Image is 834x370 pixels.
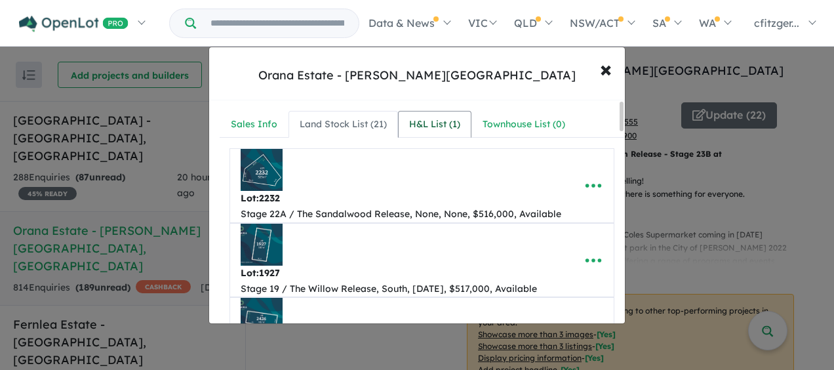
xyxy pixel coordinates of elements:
[241,207,561,222] div: Stage 22A / The Sandalwood Release, None, None, $516,000, Available
[600,54,612,83] span: ×
[754,16,799,30] span: cfitzger...
[241,224,283,266] img: Orana%20Estate%20-%20Clyde%20North%20-%20Lot%201927___1719712527.jpg
[241,149,283,191] img: Orana%20Estate%20-%20Clyde%20North%20-%20Lot%202232___1743462018.png
[258,67,576,84] div: Orana Estate - [PERSON_NAME][GEOGRAPHIC_DATA]
[259,267,280,279] span: 1927
[241,281,537,297] div: Stage 19 / The Willow Release, South, [DATE], $517,000, Available
[19,16,129,32] img: Openlot PRO Logo White
[241,192,280,204] b: Lot:
[199,9,356,37] input: Try estate name, suburb, builder or developer
[259,192,280,204] span: 2232
[241,267,280,279] b: Lot:
[483,117,565,133] div: Townhouse List ( 0 )
[241,298,283,340] img: Orana%20Estate%20-%20Clyde%20North%20-%20Lot%202426___1719470158.jpg
[300,117,387,133] div: Land Stock List ( 21 )
[409,117,460,133] div: H&L List ( 1 )
[231,117,277,133] div: Sales Info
